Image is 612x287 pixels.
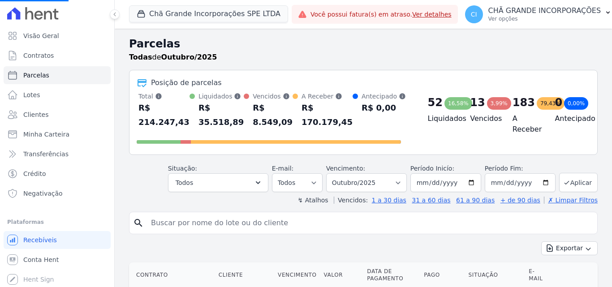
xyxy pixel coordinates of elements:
[198,101,244,129] div: R$ 35.518,89
[138,92,190,101] div: Total
[138,101,190,129] div: R$ 214.247,43
[4,47,111,64] a: Contratos
[4,145,111,163] a: Transferências
[362,92,406,101] div: Antecipado
[23,189,63,198] span: Negativação
[129,52,217,63] p: de
[168,165,197,172] label: Situação:
[513,113,541,135] h4: A Receber
[487,97,511,110] div: 3,99%
[129,36,598,52] h2: Parcelas
[4,251,111,269] a: Conta Hent
[23,236,57,244] span: Recebíveis
[23,150,69,158] span: Transferências
[428,95,443,110] div: 52
[4,106,111,124] a: Clientes
[297,197,328,204] label: ↯ Atalhos
[334,197,368,204] label: Vencidos:
[129,5,288,22] button: Chã Grande Incorporações SPE LTDA
[513,95,535,110] div: 183
[500,197,540,204] a: + de 90 dias
[7,217,107,227] div: Plataformas
[362,101,406,115] div: R$ 0,00
[23,90,40,99] span: Lotes
[272,165,294,172] label: E-mail:
[23,31,59,40] span: Visão Geral
[4,125,111,143] a: Minha Carteira
[410,165,454,172] label: Período Inicío:
[253,92,293,101] div: Vencidos
[253,101,293,129] div: R$ 8.549,09
[428,113,456,124] h4: Liquidados
[555,95,562,110] div: 0
[4,231,111,249] a: Recebíveis
[23,169,46,178] span: Crédito
[168,173,268,192] button: Todos
[555,113,583,124] h4: Antecipado
[537,97,565,110] div: 79,43%
[4,66,111,84] a: Parcelas
[176,177,193,188] span: Todos
[488,6,601,15] p: CHÃ GRANDE INCORPORAÇÕES
[4,27,111,45] a: Visão Geral
[4,86,111,104] a: Lotes
[23,110,48,119] span: Clientes
[23,255,59,264] span: Conta Hent
[559,173,598,192] button: Aplicar
[4,165,111,183] a: Crédito
[23,130,69,139] span: Minha Carteira
[161,53,217,61] strong: Outubro/2025
[412,197,450,204] a: 31 a 60 dias
[444,97,472,110] div: 16,58%
[310,10,452,19] span: Você possui fatura(s) em atraso.
[488,15,601,22] p: Ver opções
[471,11,477,17] span: CI
[198,92,244,101] div: Liquidados
[326,165,365,172] label: Vencimento:
[412,11,452,18] a: Ver detalhes
[129,53,152,61] strong: Todas
[470,95,485,110] div: 13
[485,164,556,173] label: Período Fim:
[151,77,222,88] div: Posição de parcelas
[541,241,598,255] button: Exportar
[302,101,353,129] div: R$ 170.179,45
[456,197,495,204] a: 61 a 90 dias
[23,71,49,80] span: Parcelas
[4,184,111,202] a: Negativação
[544,197,598,204] a: ✗ Limpar Filtros
[133,218,144,228] i: search
[302,92,353,101] div: A Receber
[146,214,594,232] input: Buscar por nome do lote ou do cliente
[372,197,406,204] a: 1 a 30 dias
[564,97,588,110] div: 0,00%
[23,51,54,60] span: Contratos
[470,113,498,124] h4: Vencidos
